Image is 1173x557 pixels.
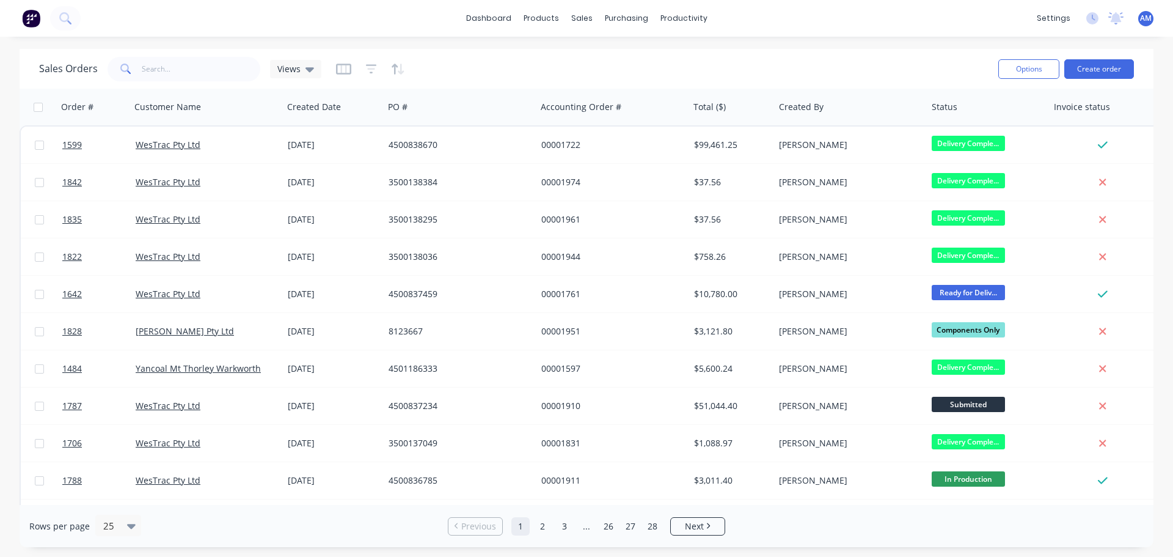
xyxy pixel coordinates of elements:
div: [DATE] [288,251,379,263]
div: 4500838670 [389,139,524,151]
a: 1792 [62,500,136,536]
div: sales [565,9,599,28]
div: Accounting Order # [541,101,621,113]
a: dashboard [460,9,517,28]
div: $99,461.25 [694,139,766,151]
a: WesTrac Pty Ltd [136,288,200,300]
ul: Pagination [443,517,730,536]
div: [PERSON_NAME] [779,437,915,449]
div: Customer Name [134,101,201,113]
div: $37.56 [694,213,766,226]
a: [PERSON_NAME] Pty Ltd [136,325,234,337]
div: PO # [388,101,407,113]
input: Search... [142,57,261,81]
a: 1835 [62,201,136,238]
a: 1842 [62,164,136,201]
div: 3500137049 [389,437,524,449]
span: 1787 [62,400,82,412]
span: Delivery Comple... [932,173,1005,188]
a: WesTrac Pty Ltd [136,176,200,188]
div: [DATE] [288,400,379,412]
span: In Production [932,471,1005,487]
div: [PERSON_NAME] [779,139,915,151]
a: 1484 [62,350,136,387]
a: 1706 [62,425,136,462]
a: WesTrac Pty Ltd [136,437,200,449]
span: 1788 [62,474,82,487]
span: Submitted [932,397,1005,412]
img: Factory [22,9,40,28]
div: Status [932,101,957,113]
div: [DATE] [288,288,379,300]
a: 1642 [62,276,136,312]
a: Page 28 [643,517,662,536]
div: $1,088.97 [694,437,766,449]
span: Next [685,520,704,533]
div: 00001831 [541,437,677,449]
div: 4500836785 [389,474,524,487]
div: $10,780.00 [694,288,766,300]
button: Create order [1064,59,1134,79]
a: 1828 [62,313,136,350]
div: [PERSON_NAME] [779,363,915,375]
div: settings [1031,9,1076,28]
a: Next page [671,520,725,533]
a: 1599 [62,127,136,163]
div: [DATE] [288,363,379,375]
a: WesTrac Pty Ltd [136,139,200,150]
button: Options [998,59,1059,79]
span: Delivery Comple... [932,248,1005,263]
div: 3500138384 [389,176,524,188]
div: [DATE] [288,437,379,449]
div: Invoice status [1054,101,1110,113]
div: 4500837459 [389,288,524,300]
span: 1484 [62,363,82,375]
div: [PERSON_NAME] [779,213,915,226]
a: Page 2 [533,517,552,536]
a: WesTrac Pty Ltd [136,251,200,262]
div: $37.56 [694,176,766,188]
a: WesTrac Pty Ltd [136,474,200,486]
a: 1788 [62,462,136,499]
div: 4500837234 [389,400,524,412]
span: 1706 [62,437,82,449]
a: Page 26 [599,517,618,536]
span: Previous [461,520,496,533]
div: productivity [654,9,714,28]
a: Jump forward [577,517,596,536]
div: [DATE] [288,325,379,338]
div: [DATE] [288,213,379,226]
a: WesTrac Pty Ltd [136,213,200,225]
span: Delivery Comple... [932,434,1005,449]
div: 3500138036 [389,251,524,263]
div: Total ($) [693,101,726,113]
div: 3500138295 [389,213,524,226]
span: AM [1140,13,1152,24]
div: Created By [779,101,824,113]
div: [PERSON_NAME] [779,400,915,412]
div: 00001944 [541,251,677,263]
div: 00001961 [541,213,677,226]
div: $3,121.80 [694,325,766,338]
span: 1828 [62,325,82,338]
div: 00001910 [541,400,677,412]
a: 1787 [62,388,136,424]
div: purchasing [599,9,654,28]
div: Order # [61,101,93,113]
div: $3,011.40 [694,474,766,487]
span: Components Only [932,322,1005,338]
div: products [517,9,565,28]
div: 00001597 [541,363,677,375]
div: [DATE] [288,139,379,151]
span: 1822 [62,251,82,263]
div: [PERSON_NAME] [779,288,915,300]
div: 00001722 [541,139,677,151]
div: 00001951 [541,325,677,338]
a: Previous page [448,520,502,533]
div: 8123667 [389,325,524,338]
div: [PERSON_NAME] [779,325,915,338]
a: Page 27 [621,517,640,536]
div: $51,044.40 [694,400,766,412]
div: $5,600.24 [694,363,766,375]
span: Views [277,62,301,75]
